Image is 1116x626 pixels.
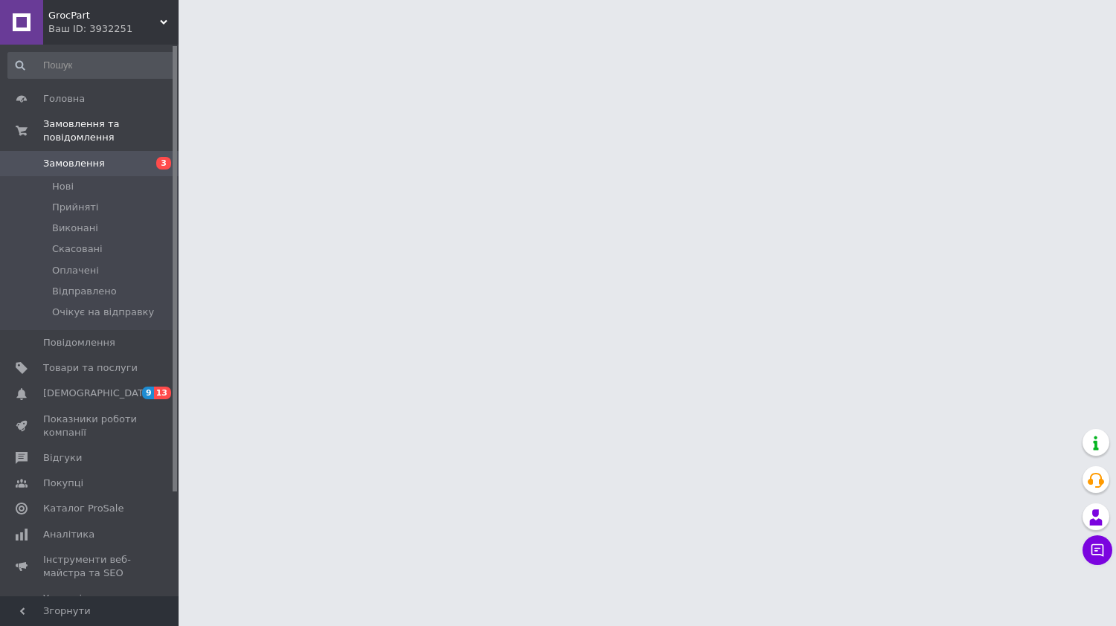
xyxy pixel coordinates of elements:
[43,361,138,375] span: Товари та послуги
[43,451,82,465] span: Відгуки
[156,157,171,170] span: 3
[43,553,138,580] span: Інструменти веб-майстра та SEO
[52,242,103,256] span: Скасовані
[43,92,85,106] span: Головна
[1083,535,1112,565] button: Чат з покупцем
[48,9,160,22] span: GrocPart
[43,413,138,439] span: Показники роботи компанії
[43,336,115,349] span: Повідомлення
[142,387,154,399] span: 9
[43,387,153,400] span: [DEMOGRAPHIC_DATA]
[43,157,105,170] span: Замовлення
[43,477,83,490] span: Покупці
[43,528,94,541] span: Аналітика
[52,180,74,193] span: Нові
[52,285,117,298] span: Відправлено
[52,264,99,277] span: Оплачені
[43,502,124,515] span: Каталог ProSale
[52,222,98,235] span: Виконані
[43,117,179,144] span: Замовлення та повідомлення
[52,306,154,319] span: Очікує на відправку
[52,201,98,214] span: Прийняті
[7,52,176,79] input: Пошук
[43,592,138,619] span: Управління сайтом
[48,22,179,36] div: Ваш ID: 3932251
[154,387,171,399] span: 13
